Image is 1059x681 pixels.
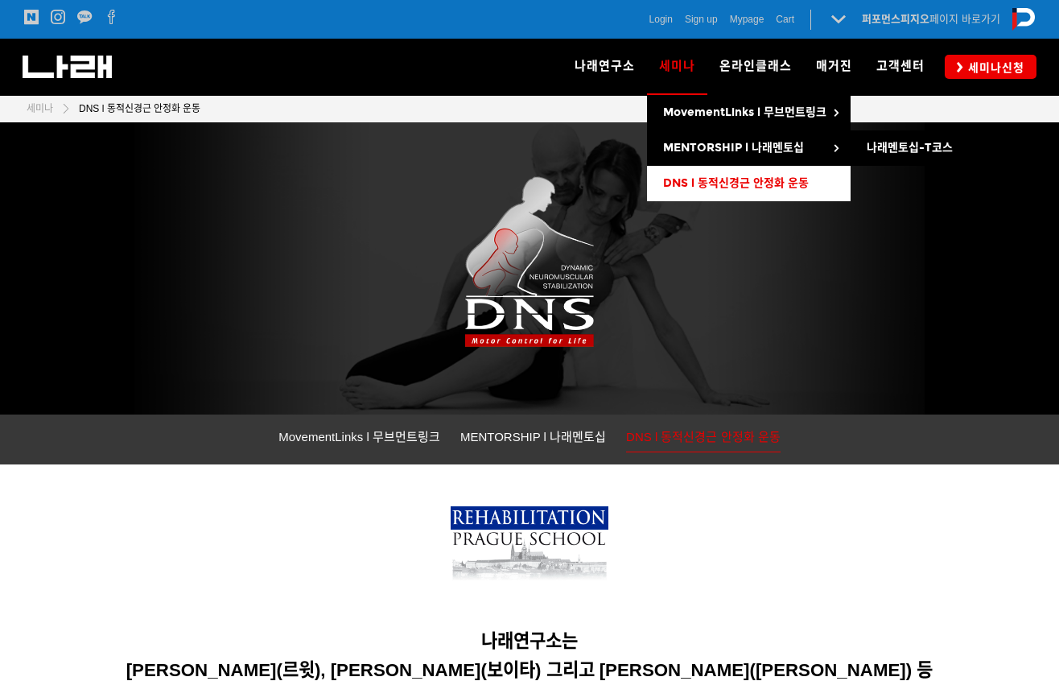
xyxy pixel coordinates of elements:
[862,13,1000,25] a: 퍼포먼스피지오페이지 바로가기
[776,11,794,27] a: Cart
[707,39,804,95] a: 온라인클래스
[27,101,53,117] a: 세미나
[71,101,200,117] a: DNS l 동적신경근 안정화 운동
[867,141,953,155] span: 나래멘토십-T코스
[278,427,440,452] a: MovementLinks l 무브먼트링크
[816,59,852,73] span: 매거진
[451,506,608,589] img: 7bd3899b73cc6.png
[278,430,440,444] span: MovementLinks l 무브먼트링크
[945,55,1036,78] a: 세미나신청
[719,59,792,73] span: 온라인클래스
[647,39,707,95] a: 세미나
[862,13,929,25] strong: 퍼포먼스피지오
[730,11,764,27] a: Mypage
[79,103,200,114] span: DNS l 동적신경근 안정화 운동
[460,430,606,444] span: MENTORSHIP l 나래멘토십
[864,39,937,95] a: 고객센터
[685,11,718,27] a: Sign up
[663,176,809,190] span: DNS l 동적신경근 안정화 운동
[481,631,578,651] span: 나래연구소는
[851,130,979,166] a: 나래멘토십-T코스
[126,660,933,680] span: [PERSON_NAME](르윗), [PERSON_NAME](보이타) 그리고 [PERSON_NAME]([PERSON_NAME]) 등
[804,39,864,95] a: 매거진
[963,60,1024,76] span: 세미나신청
[647,95,851,130] a: MovementLinks l 무브먼트링크
[575,59,635,73] span: 나래연구소
[663,141,804,155] span: MENTORSHIP l 나래멘토십
[647,130,851,166] a: MENTORSHIP l 나래멘토십
[663,105,826,119] span: MovementLinks l 무브먼트링크
[876,59,925,73] span: 고객센터
[649,11,673,27] a: Login
[460,427,606,452] a: MENTORSHIP l 나래멘토십
[626,430,781,444] span: DNS l 동적신경근 안정화 운동
[626,427,781,452] a: DNS l 동적신경근 안정화 운동
[659,53,695,79] span: 세미나
[27,103,53,114] span: 세미나
[562,39,647,95] a: 나래연구소
[647,166,851,201] a: DNS l 동적신경근 안정화 운동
